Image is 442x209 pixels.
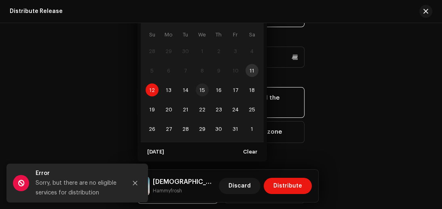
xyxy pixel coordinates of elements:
td: 26 [144,119,161,139]
span: Th [216,32,222,37]
span: 30 [212,122,225,135]
span: Fr [233,32,238,37]
span: 26 [146,122,159,135]
td: 20 [161,100,177,119]
td: 31 [227,119,243,139]
button: Clear [237,145,264,158]
td: 4 [244,41,260,61]
td: 19 [144,100,161,119]
td: 28 [177,119,194,139]
td: 7 [177,61,194,80]
span: 18 [245,83,258,96]
td: 29 [161,41,177,61]
span: Mo [165,32,173,37]
td: 24 [227,100,243,119]
td: 5 [144,61,161,80]
td: 29 [194,119,210,139]
td: 14 [177,80,194,100]
span: We [198,32,206,37]
div: Error [36,168,121,178]
span: 27 [162,122,175,135]
span: 25 [245,103,258,116]
td: 16 [210,80,227,100]
small: God's time [153,187,216,195]
span: Su [149,32,155,37]
td: 21 [177,100,194,119]
button: [DATE] [141,145,171,158]
span: 19 [146,103,159,116]
td: 6 [161,61,177,80]
span: 13 [162,83,175,96]
td: 12 [144,80,161,100]
span: Tu [183,32,188,37]
td: 10 [227,61,243,80]
span: 14 [179,83,192,96]
td: 22 [194,100,210,119]
h5: God's time [153,177,216,187]
td: 30 [210,119,227,139]
td: 3 [227,41,243,61]
span: 23 [212,103,225,116]
button: Close [127,175,143,191]
span: 21 [179,103,192,116]
span: 1 [245,122,258,135]
span: 12 [146,83,159,96]
td: 17 [227,80,243,100]
span: 16 [212,83,225,96]
span: Discard [228,178,251,194]
span: 31 [229,122,242,135]
div: Sorry, but there are no eligible services for distribution [36,178,121,198]
td: 23 [210,100,227,119]
span: Sa [249,32,255,37]
td: 30 [177,41,194,61]
td: 9 [210,61,227,80]
button: Discard [219,178,260,194]
span: 29 [196,122,209,135]
span: 24 [229,103,242,116]
td: 2 [210,41,227,61]
button: Distribute [264,178,312,194]
span: 22 [196,103,209,116]
span: 15 [196,83,209,96]
td: 28 [144,41,161,61]
td: 15 [194,80,210,100]
span: [DATE] [147,144,164,160]
span: Clear [243,144,257,160]
td: 27 [161,119,177,139]
td: 1 [244,119,260,139]
div: Distribute Release [10,8,63,15]
td: 13 [161,80,177,100]
td: 25 [244,100,260,119]
td: 11 [244,61,260,80]
td: 18 [244,80,260,100]
span: 28 [179,122,192,135]
span: 17 [229,83,242,96]
span: Distribute [273,178,302,194]
td: 8 [194,61,210,80]
span: 20 [162,103,175,116]
td: 1 [194,41,210,61]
